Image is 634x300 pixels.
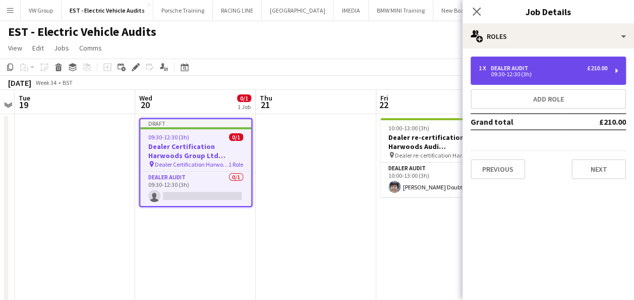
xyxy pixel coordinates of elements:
[62,1,153,20] button: EST - Electric Vehicle Audits
[566,114,626,130] td: £210.00
[17,99,30,111] span: 19
[140,172,251,206] app-card-role: Dealer Audit0/109:30-12:30 (3h)
[571,159,626,179] button: Next
[8,24,156,39] h1: EST - Electric Vehicle Audits
[153,1,213,20] button: Porsche Training
[54,43,69,53] span: Jobs
[50,41,73,55] a: Jobs
[379,99,388,111] span: 22
[63,79,73,86] div: BST
[260,93,272,103] span: Thu
[75,41,106,55] a: Comms
[228,161,243,168] span: 1 Role
[238,103,251,111] div: 1 Job
[334,1,369,20] button: IMEDIA
[138,99,152,111] span: 20
[463,5,634,18] h3: Job Details
[471,114,566,130] td: Grand total
[8,43,22,53] span: View
[463,24,634,48] div: Roles
[380,163,493,197] app-card-role: Dealer Audit1/110:00-13:00 (3h)[PERSON_NAME] Doubtfire
[237,94,251,102] span: 0/1
[479,72,607,77] div: 09:30-12:30 (3h)
[139,93,152,103] span: Wed
[369,1,433,20] button: BMW MINI Training
[471,89,626,109] button: Add role
[433,1,478,20] button: New Board
[479,65,491,72] div: 1 x
[21,1,62,20] button: VW Group
[32,43,44,53] span: Edit
[229,133,243,141] span: 0/1
[388,124,429,132] span: 10:00-13:00 (3h)
[258,99,272,111] span: 21
[587,65,607,72] div: £210.00
[140,142,251,160] h3: Dealer Certification Harwoods Group Ltd Southampton Audi 130625 @ 9.30am
[33,79,59,86] span: Week 34
[4,41,26,55] a: View
[380,133,493,151] h3: Dealer re-certification Harwoods Audi [PERSON_NAME] RH10 7ZJ 220825 @ 10am
[262,1,334,20] button: [GEOGRAPHIC_DATA]
[8,78,31,88] div: [DATE]
[28,41,48,55] a: Edit
[395,152,471,159] span: Dealer re-certification Harwoods Audi [PERSON_NAME] RH10 7ZJ 220825 @ 10am
[155,161,228,168] span: Dealer Certification Harwoods Group Ltd Southampton Audi 130625 @ 9.30am
[380,93,388,103] span: Fri
[139,118,252,207] app-job-card: Draft09:30-12:30 (3h)0/1Dealer Certification Harwoods Group Ltd Southampton Audi 130625 @ 9.30am ...
[79,43,102,53] span: Comms
[140,119,251,127] div: Draft
[148,133,189,141] span: 09:30-12:30 (3h)
[380,118,493,197] app-job-card: 10:00-13:00 (3h)1/1Dealer re-certification Harwoods Audi [PERSON_NAME] RH10 7ZJ 220825 @ 10am Dea...
[19,93,30,103] span: Tue
[471,159,525,179] button: Previous
[213,1,262,20] button: RACING LINE
[491,65,532,72] div: Dealer Audit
